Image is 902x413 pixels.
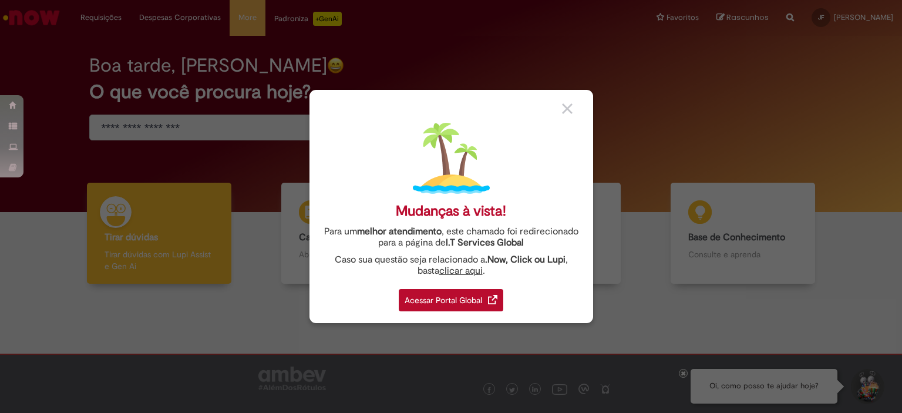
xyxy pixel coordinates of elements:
strong: .Now, Click ou Lupi [485,254,566,266]
a: Acessar Portal Global [399,283,503,311]
div: Para um , este chamado foi redirecionado para a página de [318,226,584,249]
div: Caso sua questão seja relacionado a , basta . [318,254,584,277]
a: I.T Services Global [446,230,524,249]
img: redirect_link.png [488,295,497,304]
img: island.png [413,120,490,197]
a: clicar aqui [439,258,483,277]
img: close_button_grey.png [562,103,573,114]
div: Mudanças à vista! [396,203,506,220]
strong: melhor atendimento [357,226,442,237]
div: Acessar Portal Global [399,289,503,311]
